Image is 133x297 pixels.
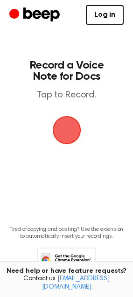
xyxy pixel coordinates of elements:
a: [EMAIL_ADDRESS][DOMAIN_NAME] [42,276,110,290]
p: Tap to Record. [17,90,116,101]
a: Beep [9,6,62,24]
h1: Record a Voice Note for Docs [17,60,116,82]
img: Beep Logo [53,116,81,144]
p: Tired of copying and pasting? Use the extension to automatically insert your recordings. [7,226,126,240]
span: Contact us [6,275,127,291]
a: Log in [86,5,124,25]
